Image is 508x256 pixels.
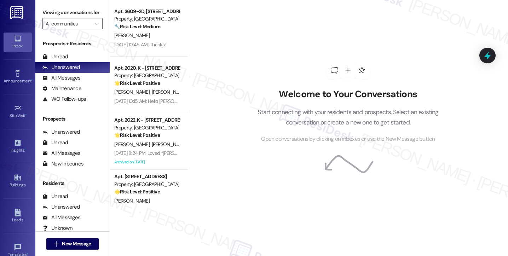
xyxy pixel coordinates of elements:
[114,32,150,39] span: [PERSON_NAME]
[42,203,80,211] div: Unanswered
[114,132,160,138] strong: 🌟 Risk Level: Positive
[42,193,68,200] div: Unread
[114,72,180,79] div: Property: [GEOGRAPHIC_DATA]
[35,115,110,123] div: Prospects
[114,41,166,48] div: [DATE] 10:45 AM: Thanks!
[35,180,110,187] div: Residents
[42,74,80,82] div: All Messages
[25,112,27,117] span: •
[42,225,73,232] div: Unknown
[4,137,32,156] a: Insights •
[114,141,152,147] span: [PERSON_NAME]
[114,173,180,180] div: Apt. [STREET_ADDRESS]
[114,89,152,95] span: [PERSON_NAME]
[114,15,180,23] div: Property: [GEOGRAPHIC_DATA]
[114,188,160,195] strong: 🌟 Risk Level: Positive
[114,98,406,104] div: [DATE] 10:15 AM: Hello [PERSON_NAME], thank you for reaching out! I think we are all set here, an...
[114,80,160,86] strong: 🌟 Risk Level: Positive
[42,53,68,60] div: Unread
[42,139,68,146] div: Unread
[261,135,435,144] span: Open conversations by clicking on inboxes or use the New Message button
[114,158,180,167] div: Archived on [DATE]
[114,124,180,132] div: Property: [GEOGRAPHIC_DATA]
[151,141,189,147] span: [PERSON_NAME]
[4,33,32,52] a: Inbox
[4,102,32,121] a: Site Visit •
[42,160,83,168] div: New Inbounds
[95,21,99,27] i: 
[42,150,80,157] div: All Messages
[114,8,180,15] div: Apt. 3609~2D, [STREET_ADDRESS]
[114,23,160,30] strong: 🔧 Risk Level: Medium
[42,64,80,71] div: Unanswered
[114,116,180,124] div: Apt. 2022, K - [STREET_ADDRESS]
[46,238,99,250] button: New Message
[42,128,80,136] div: Unanswered
[4,171,32,191] a: Buildings
[247,89,449,100] h2: Welcome to Your Conversations
[114,181,180,188] div: Property: [GEOGRAPHIC_DATA]
[24,147,25,152] span: •
[42,95,86,103] div: WO Follow-ups
[247,107,449,127] p: Start connecting with your residents and prospects. Select an existing conversation or create a n...
[42,7,103,18] label: Viewing conversations for
[4,206,32,226] a: Leads
[151,89,187,95] span: [PERSON_NAME]
[42,214,80,221] div: All Messages
[42,85,81,92] div: Maintenance
[27,251,28,256] span: •
[35,40,110,47] div: Prospects + Residents
[114,64,180,72] div: Apt. 2020, K - [STREET_ADDRESS]
[54,241,59,247] i: 
[10,6,25,19] img: ResiDesk Logo
[46,18,91,29] input: All communities
[62,240,91,248] span: New Message
[31,77,33,82] span: •
[114,198,150,204] span: [PERSON_NAME]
